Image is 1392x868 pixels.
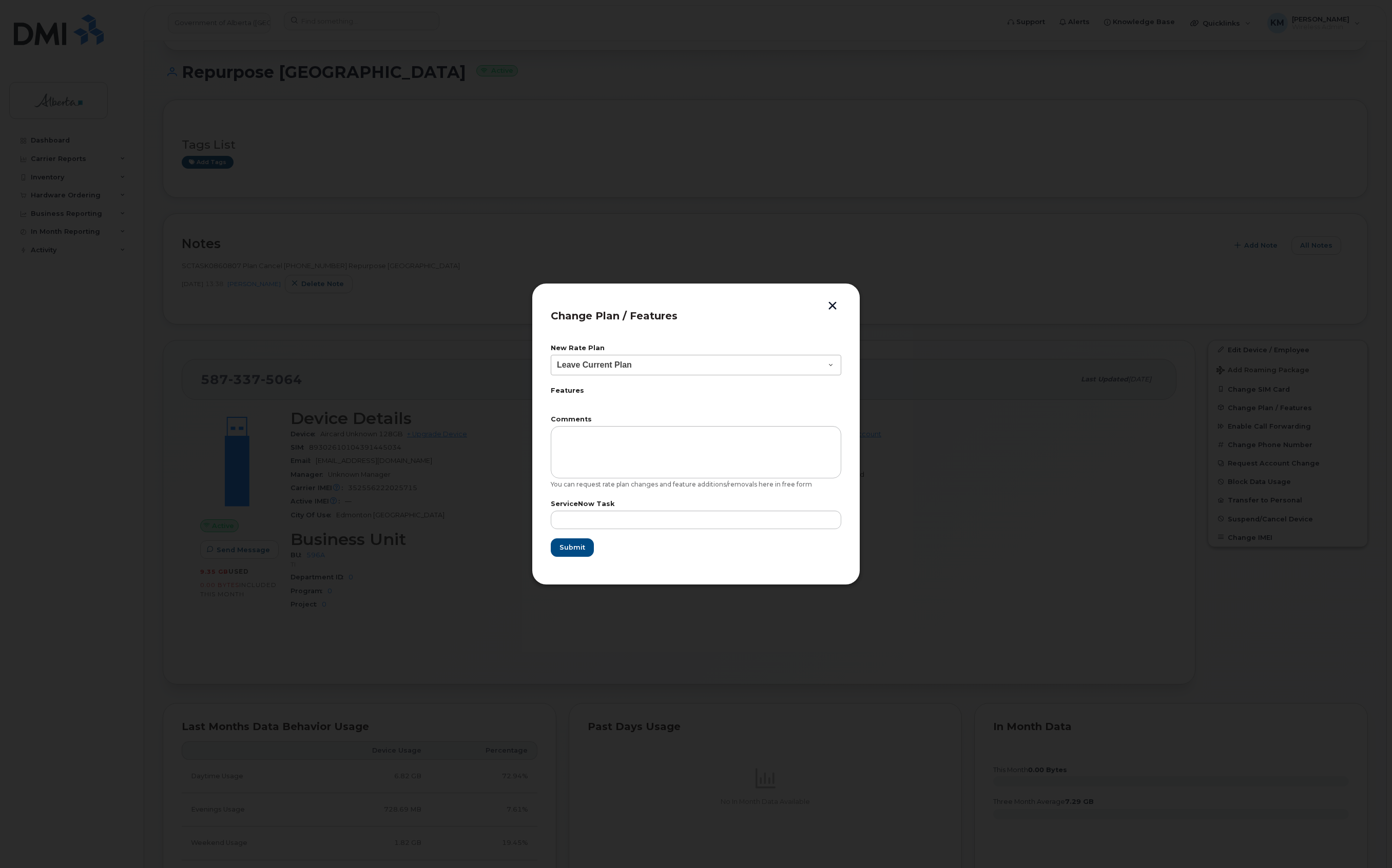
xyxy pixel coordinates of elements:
button: Submit [551,538,594,557]
span: Submit [559,542,585,552]
label: Comments [551,416,841,423]
label: New Rate Plan [551,345,841,352]
span: Change Plan / Features [551,310,678,322]
label: Features [551,388,841,394]
div: You can request rate plan changes and feature additions/removals here in free form [551,480,841,489]
label: ServiceNow Task [551,501,841,508]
